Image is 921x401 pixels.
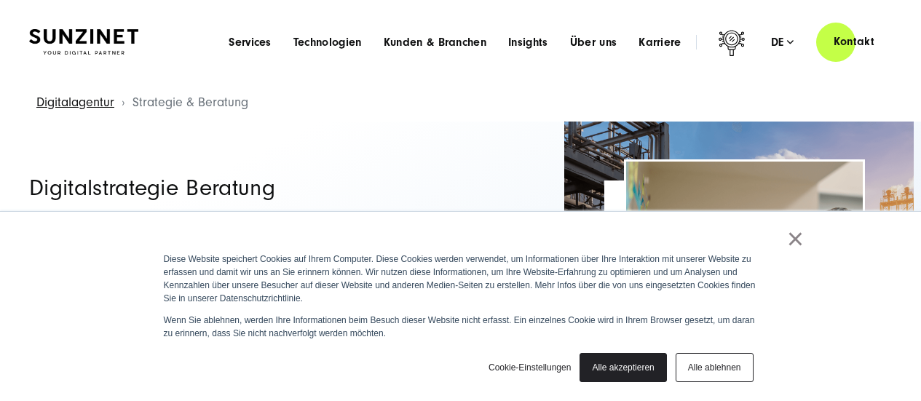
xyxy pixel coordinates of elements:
a: Über uns [570,35,617,49]
a: Alle akzeptieren [580,353,666,382]
a: Digitalagentur [36,95,114,110]
a: Services [229,35,272,49]
a: Cookie-Einstellungen [489,361,571,374]
a: Karriere [639,35,681,49]
p: Diese Website speichert Cookies auf Ihrem Computer. Diese Cookies werden verwendet, um Informatio... [164,253,758,305]
a: Kunden & Branchen [384,35,486,49]
a: × [787,232,805,245]
a: Alle ablehnen [676,353,754,382]
span: Strategie & Beratung [133,95,248,110]
a: Kontakt [816,21,892,63]
p: Wenn Sie ablehnen, werden Ihre Informationen beim Besuch dieser Website nicht erfasst. Ein einzel... [164,314,758,340]
img: SUNZINET Full Service Digital Agentur [29,29,138,55]
a: Insights [508,35,548,49]
h1: Digitalstrategie Beratung [29,176,526,199]
div: de [771,35,794,49]
a: Technologien [293,35,362,49]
